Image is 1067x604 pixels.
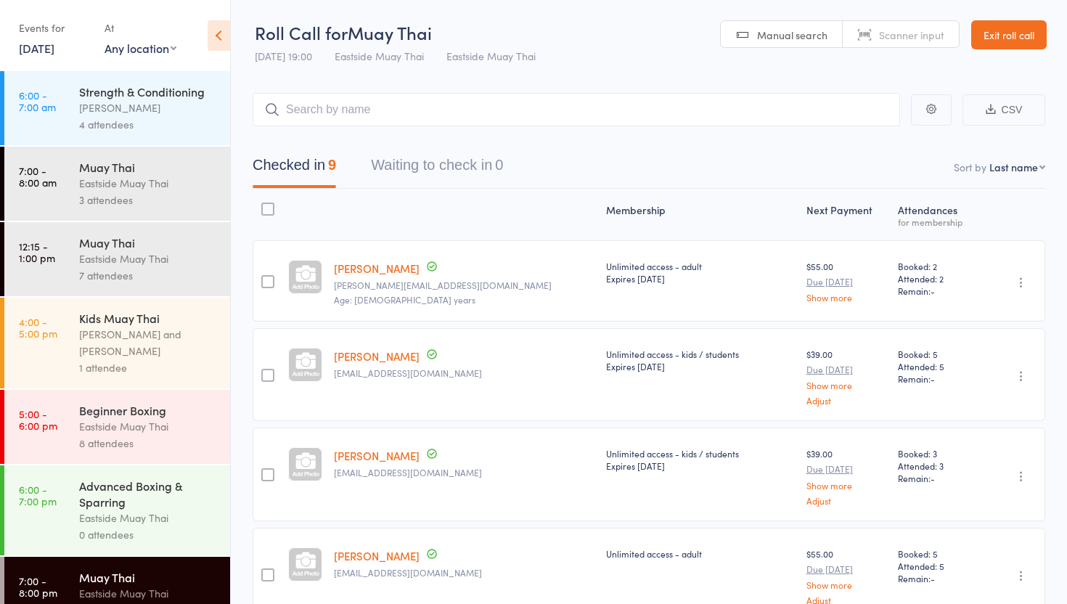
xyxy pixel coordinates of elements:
div: Eastside Muay Thai [79,250,218,267]
time: 5:00 - 6:00 pm [19,408,57,431]
div: 9 [328,157,336,173]
span: Remain: [898,472,976,484]
div: 0 attendees [79,526,218,543]
label: Sort by [954,160,986,174]
time: 4:00 - 5:00 pm [19,316,57,339]
span: Booked: 5 [898,547,976,560]
a: Show more [806,580,887,589]
div: Unlimited access - kids / students [606,447,795,472]
div: Muay Thai [79,234,218,250]
span: Age: [DEMOGRAPHIC_DATA] years [334,293,475,306]
div: At [105,16,176,40]
div: Kids Muay Thai [79,310,218,326]
div: 7 attendees [79,267,218,284]
a: Show more [806,481,887,490]
div: Eastside Muay Thai [79,175,218,192]
div: Advanced Boxing & Sparring [79,478,218,510]
span: - [931,372,935,385]
span: - [931,472,935,484]
span: Scanner input [879,28,944,42]
a: [PERSON_NAME] [334,548,420,563]
div: Expires [DATE] [606,360,795,372]
span: Muay Thai [348,20,432,44]
time: 7:00 - 8:00 pm [19,575,57,598]
button: CSV [962,94,1045,126]
span: Remain: [898,372,976,385]
div: 4 attendees [79,116,218,133]
time: 12:15 - 1:00 pm [19,240,55,264]
button: Checked in9 [253,150,336,188]
div: Eastside Muay Thai [79,418,218,435]
div: [PERSON_NAME] and [PERSON_NAME] [79,326,218,359]
span: Booked: 2 [898,260,976,272]
div: Expires [DATE] [606,460,795,472]
a: [PERSON_NAME] [334,448,420,463]
div: 0 [495,157,503,173]
span: Remain: [898,285,976,297]
span: Manual search [757,28,827,42]
span: Roll Call for [255,20,348,44]
div: Muay Thai [79,569,218,585]
span: - [931,572,935,584]
span: [DATE] 19:00 [255,49,312,63]
span: - [931,285,935,297]
div: Next Payment [801,195,893,234]
div: [PERSON_NAME] [79,99,218,116]
input: Search by name [253,93,900,126]
div: $39.00 [806,348,887,405]
div: Expires [DATE] [606,272,795,285]
div: Atten­dances [892,195,982,234]
a: Exit roll call [971,20,1047,49]
time: 6:00 - 7:00 am [19,89,56,113]
a: [PERSON_NAME] [334,261,420,276]
button: Waiting to check in0 [371,150,503,188]
small: Due [DATE] [806,277,887,287]
div: 3 attendees [79,192,218,208]
div: $55.00 [806,260,887,302]
a: 6:00 -7:00 pmAdvanced Boxing & SparringEastside Muay Thai0 attendees [4,465,230,555]
span: Attended: 2 [898,272,976,285]
span: Attended: 5 [898,560,976,572]
div: Strength & Conditioning [79,83,218,99]
small: padraigdspsl@gmail.com [334,568,594,578]
small: Due [DATE] [806,464,887,474]
div: Events for [19,16,90,40]
a: Show more [806,380,887,390]
small: samuel_burns@mail.com [334,280,594,290]
div: Last name [989,160,1038,174]
a: Adjust [806,396,887,405]
a: [DATE] [19,40,54,56]
div: 1 attendee [79,359,218,376]
div: $39.00 [806,447,887,505]
a: [PERSON_NAME] [334,348,420,364]
span: Booked: 5 [898,348,976,360]
a: Adjust [806,496,887,505]
div: Unlimited access - kids / students [606,348,795,372]
time: 6:00 - 7:00 pm [19,483,57,507]
span: Attended: 5 [898,360,976,372]
a: Show more [806,293,887,302]
span: Eastside Muay Thai [446,49,536,63]
a: 5:00 -6:00 pmBeginner BoxingEastside Muay Thai8 attendees [4,390,230,464]
div: Membership [600,195,801,234]
span: Remain: [898,572,976,584]
a: 12:15 -1:00 pmMuay ThaiEastside Muay Thai7 attendees [4,222,230,296]
a: 7:00 -8:00 amMuay ThaiEastside Muay Thai3 attendees [4,147,230,221]
div: Eastside Muay Thai [79,510,218,526]
div: for membership [898,217,976,226]
a: 6:00 -7:00 amStrength & Conditioning[PERSON_NAME]4 attendees [4,71,230,145]
small: micahcoggan@gmail.com [334,468,594,478]
span: Eastside Muay Thai [335,49,424,63]
small: Due [DATE] [806,564,887,574]
small: Due [DATE] [806,364,887,375]
div: Unlimited access - adult [606,260,795,285]
div: Muay Thai [79,159,218,175]
div: Unlimited access - adult [606,547,795,560]
div: Eastside Muay Thai [79,585,218,602]
div: 8 attendees [79,435,218,452]
small: carolagchappell@gmail.com [334,368,594,378]
div: Beginner Boxing [79,402,218,418]
div: Any location [105,40,176,56]
span: Attended: 3 [898,460,976,472]
a: 4:00 -5:00 pmKids Muay Thai[PERSON_NAME] and [PERSON_NAME]1 attendee [4,298,230,388]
